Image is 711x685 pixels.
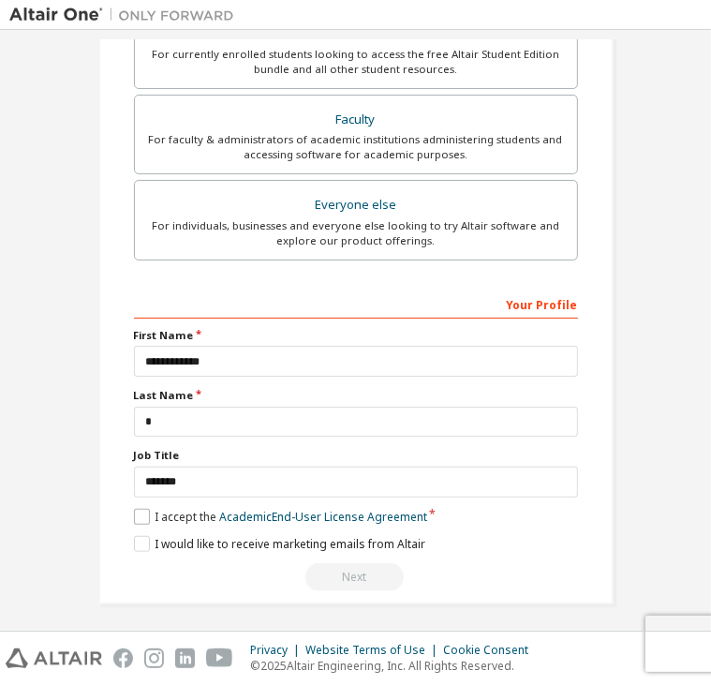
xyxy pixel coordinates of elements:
div: Your Profile [134,289,578,319]
div: Privacy [250,643,305,658]
div: Website Terms of Use [305,643,443,658]
div: Cookie Consent [443,643,540,658]
div: For currently enrolled students looking to access the free Altair Student Edition bundle and all ... [146,47,566,77]
img: linkedin.svg [175,648,195,668]
div: For faculty & administrators of academic institutions administering students and accessing softwa... [146,132,566,162]
div: Everyone else [146,192,566,218]
label: Last Name [134,388,578,403]
div: Faculty [146,107,566,133]
label: I would like to receive marketing emails from Altair [134,536,425,552]
label: Job Title [134,448,578,463]
p: © 2025 Altair Engineering, Inc. All Rights Reserved. [250,658,540,674]
label: First Name [134,328,578,343]
img: Altair One [9,6,244,24]
a: Academic End-User License Agreement [219,509,427,525]
div: For individuals, businesses and everyone else looking to try Altair software and explore our prod... [146,218,566,248]
img: youtube.svg [206,648,233,668]
img: facebook.svg [113,648,133,668]
img: instagram.svg [144,648,164,668]
label: I accept the [134,509,427,525]
div: Read and acccept EULA to continue [134,563,578,591]
img: altair_logo.svg [6,648,102,668]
